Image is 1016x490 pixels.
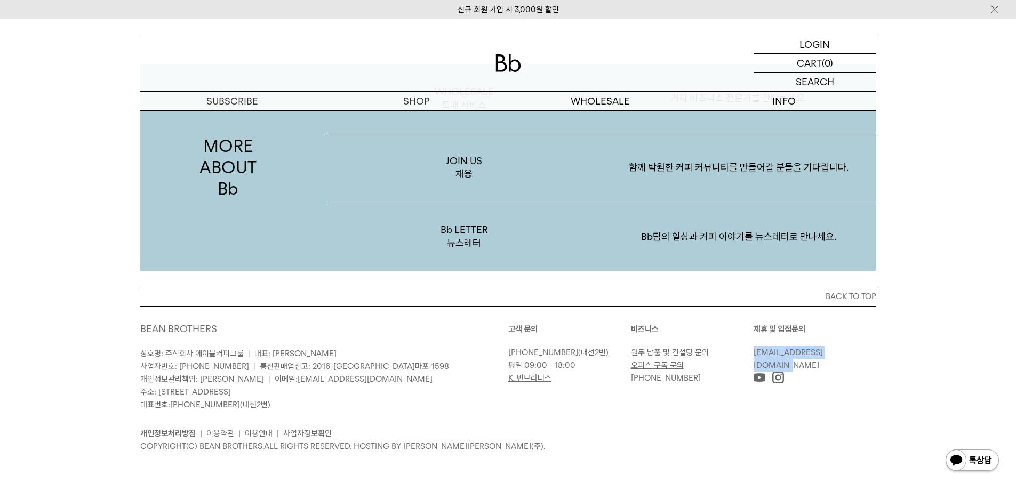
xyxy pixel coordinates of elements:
img: 로고 [495,54,521,72]
span: 이메일: [275,374,433,384]
p: SEARCH [796,73,834,91]
a: 개인정보처리방침 [140,429,196,438]
a: BEAN BROTHERS [140,323,217,334]
li: | [238,427,241,440]
p: JOIN US 채용 [327,133,602,202]
a: [EMAIL_ADDRESS][DOMAIN_NAME] [754,348,823,370]
p: (0) [822,54,833,72]
a: 사업자정보확인 [283,429,332,438]
a: [PHONE_NUMBER] [631,373,701,383]
p: LOGIN [799,35,830,53]
img: 카카오톡 채널 1:1 채팅 버튼 [945,448,1000,474]
p: MORE ABOUT Bb [140,64,316,271]
a: Bb LETTER뉴스레터 Bb팀의 일상과 커피 이야기를 뉴스레터로 만나세요. [327,202,876,271]
p: WHOLESALE [508,92,692,110]
button: BACK TO TOP [140,287,876,306]
p: INFO [692,92,876,110]
p: 비즈니스 [631,323,754,335]
span: | [253,362,255,371]
p: CART [797,54,822,72]
span: 상호명: 주식회사 에이블커피그룹 [140,349,244,358]
a: [PHONE_NUMBER] [170,400,240,409]
p: 고객 문의 [508,323,631,335]
a: SHOP [324,92,508,110]
p: Bb팀의 일상과 커피 이야기를 뉴스레터로 만나세요. [602,209,876,264]
a: 이용약관 [206,429,234,438]
span: 주소: [STREET_ADDRESS] [140,387,231,397]
span: 개인정보관리책임: [PERSON_NAME] [140,374,264,384]
a: [PHONE_NUMBER] [508,348,578,357]
li: | [200,427,202,440]
span: | [268,374,270,384]
a: 원두 납품 및 컨설팅 문의 [631,348,709,357]
p: 함께 탁월한 커피 커뮤니티를 만들어갈 분들을 기다립니다. [602,140,876,195]
a: LOGIN [754,35,876,54]
a: K. 빈브라더스 [508,373,551,383]
span: | [248,349,250,358]
p: Bb LETTER 뉴스레터 [327,202,602,271]
a: SUBSCRIBE [140,92,324,110]
span: 사업자번호: [PHONE_NUMBER] [140,362,249,371]
p: COPYRIGHT(C) BEAN BROTHERS. ALL RIGHTS RESERVED. HOSTING BY [PERSON_NAME][PERSON_NAME](주). [140,440,876,453]
a: 이용안내 [245,429,273,438]
p: 평일 09:00 - 18:00 [508,359,626,372]
p: (내선2번) [508,346,626,359]
a: 신규 회원 가입 시 3,000원 할인 [458,5,559,14]
a: JOIN US채용 함께 탁월한 커피 커뮤니티를 만들어갈 분들을 기다립니다. [327,133,876,203]
span: 대표번호: (내선2번) [140,400,270,409]
span: 대표: [PERSON_NAME] [254,349,337,358]
span: 통신판매업신고: 2016-[GEOGRAPHIC_DATA]마포-1598 [260,362,449,371]
p: 제휴 및 입점문의 [754,323,876,335]
a: CART (0) [754,54,876,73]
li: | [277,427,279,440]
a: [EMAIL_ADDRESS][DOMAIN_NAME] [298,374,433,384]
a: 오피스 구독 문의 [631,360,684,370]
